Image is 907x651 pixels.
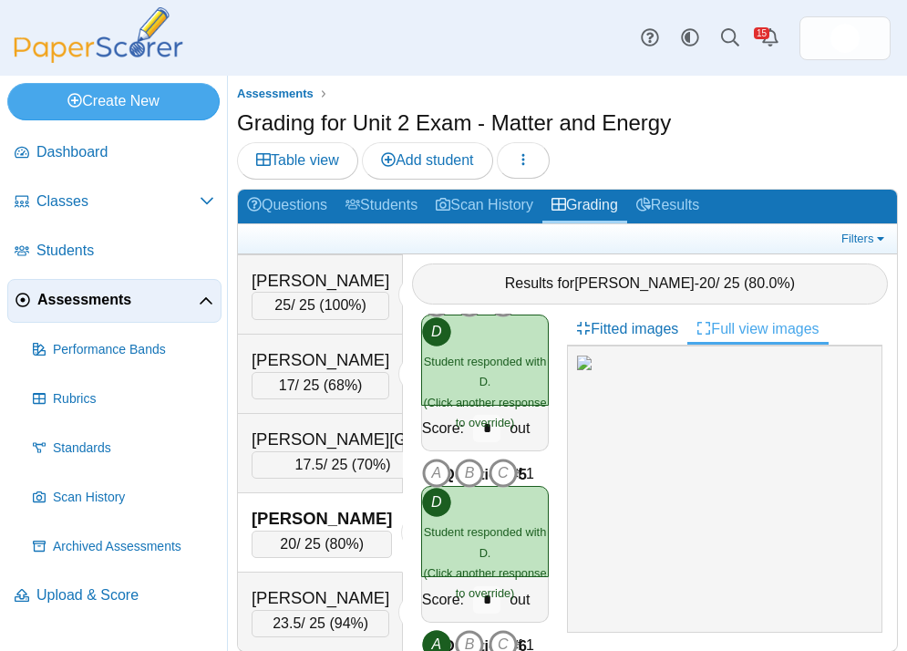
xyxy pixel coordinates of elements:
[252,292,389,319] div: / 25 ( )
[53,390,214,408] span: Rubrics
[37,290,199,310] span: Assessments
[328,377,357,393] span: 68%
[252,372,389,399] div: / 25 ( )
[237,142,358,179] a: Table view
[237,87,314,100] span: Assessments
[422,577,469,622] div: Score:
[53,341,214,359] span: Performance Bands
[256,152,339,168] span: Table view
[423,355,546,429] small: (Click another response to override)
[252,531,392,558] div: / 25 ( )
[26,377,222,421] a: Rubrics
[36,241,214,261] span: Students
[325,297,362,313] span: 100%
[567,314,687,345] a: Fitted images
[53,489,214,507] span: Scan History
[455,459,484,488] i: B
[422,459,451,488] i: A
[7,574,222,618] a: Upload & Score
[252,586,389,610] div: [PERSON_NAME]
[7,83,220,119] a: Create New
[279,377,295,393] span: 17
[252,451,434,479] div: / 25 ( )
[26,328,222,372] a: Performance Bands
[627,190,708,223] a: Results
[830,24,860,53] img: ps.2Abe0tv1YKQIoKM2
[422,488,451,517] i: D
[26,525,222,569] a: Archived Assessments
[574,275,695,291] span: [PERSON_NAME]
[252,610,389,637] div: / 25 ( )
[53,439,214,458] span: Standards
[252,428,434,451] div: [PERSON_NAME][GEOGRAPHIC_DATA]
[7,131,222,175] a: Dashboard
[362,142,492,179] a: Add student
[53,538,214,556] span: Archived Assessments
[542,190,627,223] a: Grading
[7,50,190,66] a: PaperScorer
[335,615,364,631] span: 94%
[423,525,546,600] small: (Click another response to override)
[687,314,828,345] a: Full view images
[837,230,892,248] a: Filters
[699,275,716,291] span: 20
[577,356,592,370] img: 3203564_OCTOBER_12_2025T18_45_19_597000000.jpeg
[830,24,860,53] span: Kimberly Cruz
[26,476,222,520] a: Scan History
[252,269,389,293] div: [PERSON_NAME]
[336,190,427,223] a: Students
[748,275,789,291] span: 80.0%
[237,108,671,139] h1: Grading for Unit 2 Exam - Matter and Energy
[36,585,214,605] span: Upload & Score
[356,457,386,472] span: 70%
[238,190,336,223] a: Questions
[7,181,222,224] a: Classes
[422,317,451,346] i: D
[232,83,318,106] a: Assessments
[330,536,359,552] span: 80%
[295,457,324,472] span: 17.5
[7,7,190,63] img: PaperScorer
[381,152,473,168] span: Add student
[36,142,214,162] span: Dashboard
[7,230,222,274] a: Students
[489,459,518,488] i: C
[280,536,296,552] span: 20
[274,297,291,313] span: 25
[7,279,222,323] a: Assessments
[427,190,542,223] a: Scan History
[424,355,546,388] span: Student responded with D.
[424,525,546,559] span: Student responded with D.
[273,615,301,631] span: 23.5
[505,577,548,622] div: out of 1
[252,348,389,372] div: [PERSON_NAME]
[36,191,200,212] span: Classes
[750,18,790,58] a: Alerts
[412,263,888,304] div: Results for - / 25 ( )
[799,16,891,60] a: ps.2Abe0tv1YKQIoKM2
[26,427,222,470] a: Standards
[252,507,392,531] div: [PERSON_NAME]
